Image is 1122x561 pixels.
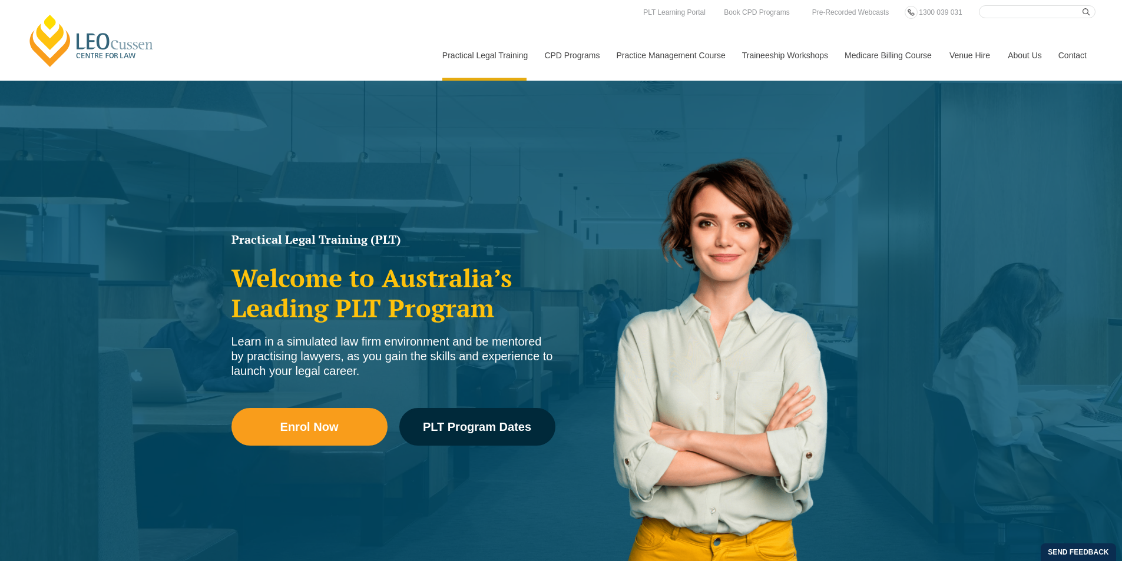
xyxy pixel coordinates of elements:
a: CPD Programs [535,30,607,81]
a: PLT Learning Portal [640,6,709,19]
a: Medicare Billing Course [836,30,941,81]
a: 1300 039 031 [916,6,965,19]
h1: Practical Legal Training (PLT) [231,234,555,245]
a: About Us [999,30,1050,81]
a: PLT Program Dates [399,408,555,446]
a: Practice Management Course [608,30,733,81]
a: [PERSON_NAME] Centre for Law [27,13,157,68]
span: Enrol Now [280,421,339,433]
div: Learn in a simulated law firm environment and be mentored by practising lawyers, as you gain the ... [231,334,555,379]
span: PLT Program Dates [423,421,531,433]
iframe: LiveChat chat widget [1043,482,1093,532]
a: Practical Legal Training [433,30,536,81]
a: Pre-Recorded Webcasts [809,6,892,19]
h2: Welcome to Australia’s Leading PLT Program [231,263,555,323]
a: Enrol Now [231,408,388,446]
span: 1300 039 031 [919,8,962,16]
a: Contact [1050,30,1095,81]
a: Venue Hire [941,30,999,81]
a: Book CPD Programs [721,6,792,19]
a: Traineeship Workshops [733,30,836,81]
